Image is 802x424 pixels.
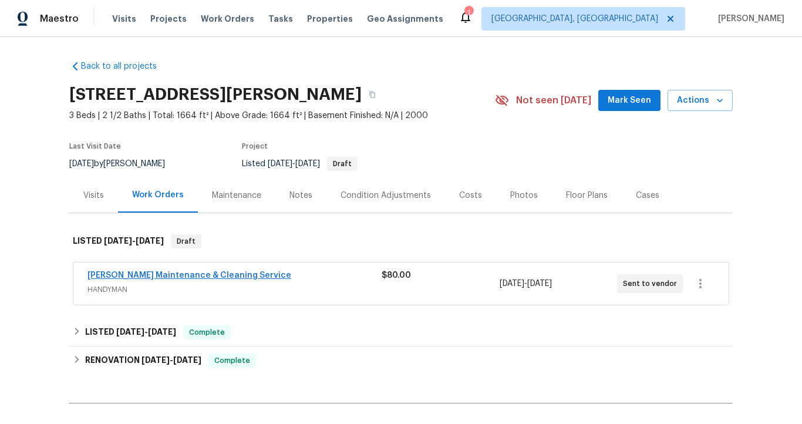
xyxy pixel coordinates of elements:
div: LISTED [DATE]-[DATE]Draft [69,223,733,260]
div: Maintenance [212,190,261,201]
span: [DATE] [148,328,176,336]
span: - [500,278,552,290]
span: [PERSON_NAME] [713,13,784,25]
div: Condition Adjustments [341,190,431,201]
span: [DATE] [136,237,164,245]
span: Sent to vendor [623,278,682,290]
h6: LISTED [73,234,164,248]
span: Listed [242,160,358,168]
div: Cases [636,190,659,201]
span: Visits [112,13,136,25]
span: Actions [677,93,723,108]
span: [DATE] [173,356,201,364]
div: Photos [510,190,538,201]
span: Geo Assignments [367,13,443,25]
span: [DATE] [69,160,94,168]
div: by [PERSON_NAME] [69,157,179,171]
span: Not seen [DATE] [516,95,591,106]
button: Actions [668,90,733,112]
button: Copy Address [362,84,383,105]
div: Visits [83,190,104,201]
span: - [104,237,164,245]
button: Mark Seen [598,90,661,112]
span: [DATE] [141,356,170,364]
a: [PERSON_NAME] Maintenance & Cleaning Service [87,271,291,280]
span: HANDYMAN [87,284,382,295]
div: Costs [459,190,482,201]
span: Project [242,143,268,150]
span: [DATE] [295,160,320,168]
span: [DATE] [500,280,524,288]
span: Draft [172,235,200,247]
div: Notes [289,190,312,201]
span: [DATE] [527,280,552,288]
h6: RENOVATION [85,354,201,368]
span: [GEOGRAPHIC_DATA], [GEOGRAPHIC_DATA] [491,13,658,25]
span: Work Orders [201,13,254,25]
span: Projects [150,13,187,25]
span: Draft [328,160,356,167]
div: Floor Plans [566,190,608,201]
div: RENOVATION [DATE]-[DATE]Complete [69,346,733,375]
a: Back to all projects [69,60,182,72]
span: Complete [184,327,230,338]
span: [DATE] [116,328,144,336]
span: [DATE] [104,237,132,245]
span: Complete [210,355,255,366]
span: $80.00 [382,271,411,280]
h2: [STREET_ADDRESS][PERSON_NAME] [69,89,362,100]
span: Last Visit Date [69,143,121,150]
span: Maestro [40,13,79,25]
span: [DATE] [268,160,292,168]
span: Mark Seen [608,93,651,108]
span: Properties [307,13,353,25]
div: Work Orders [132,189,184,201]
span: - [268,160,320,168]
span: Tasks [268,15,293,23]
span: 3 Beds | 2 1/2 Baths | Total: 1664 ft² | Above Grade: 1664 ft² | Basement Finished: N/A | 2000 [69,110,495,122]
div: 1 [464,7,473,19]
span: - [141,356,201,364]
span: - [116,328,176,336]
h6: LISTED [85,325,176,339]
div: LISTED [DATE]-[DATE]Complete [69,318,733,346]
